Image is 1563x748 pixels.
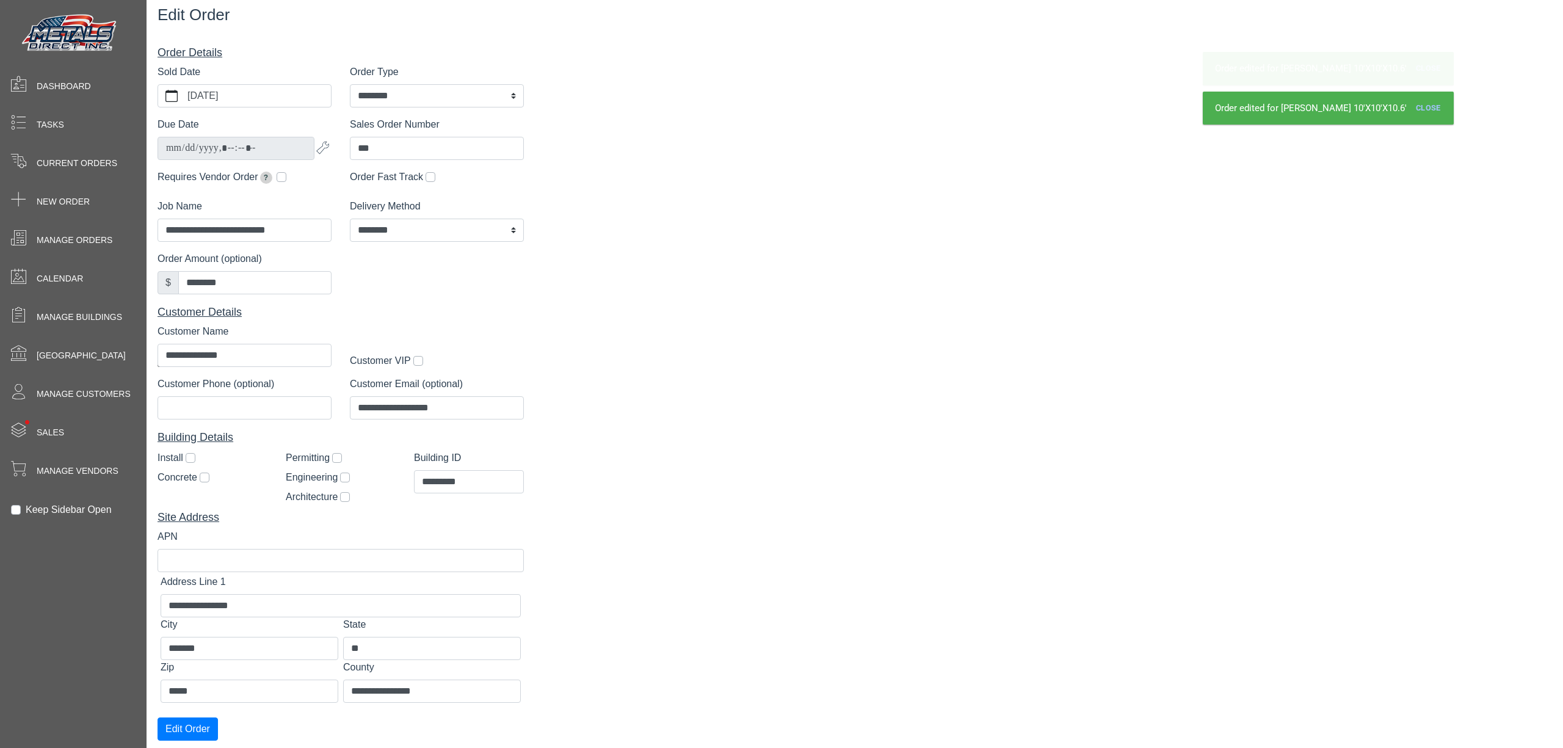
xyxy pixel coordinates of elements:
[260,172,272,184] span: Extends due date by 2 weeks for pickup orders
[37,311,122,324] span: Manage Buildings
[26,503,112,517] label: Keep Sidebar Open
[350,170,423,184] label: Order Fast Track
[286,490,338,504] label: Architecture
[158,509,524,526] div: Site Address
[343,617,366,632] label: State
[37,349,126,362] span: [GEOGRAPHIC_DATA]
[37,426,64,439] span: Sales
[1411,59,1446,79] a: Close
[18,11,122,56] img: Metals Direct Inc Logo
[158,377,274,391] label: Customer Phone (optional)
[37,234,112,247] span: Manage Orders
[158,117,199,132] label: Due Date
[350,199,421,214] label: Delivery Method
[158,252,262,266] label: Order Amount (optional)
[158,529,178,544] label: APN
[37,465,118,477] span: Manage Vendors
[1411,98,1446,118] a: Close
[158,304,524,321] div: Customer Details
[158,65,200,79] label: Sold Date
[161,660,174,675] label: Zip
[350,354,411,368] label: Customer VIP
[286,470,338,485] label: Engineering
[350,377,463,391] label: Customer Email (optional)
[37,157,117,170] span: Current Orders
[37,118,64,131] span: Tasks
[158,85,185,107] button: calendar
[161,617,178,632] label: City
[158,470,197,485] label: Concrete
[414,451,461,465] label: Building ID
[1203,52,1454,85] div: Order edited for [PERSON_NAME] 10'X10'X10.6'
[158,45,524,61] div: Order Details
[286,451,330,465] label: Permitting
[161,575,226,589] label: Address Line 1
[158,429,524,446] div: Building Details
[1203,92,1454,125] div: Order edited for [PERSON_NAME] 10'X10'X10.6'
[158,717,218,741] button: Edit Order
[350,117,440,132] label: Sales Order Number
[158,5,883,24] h3: Edit Order
[350,65,399,79] label: Order Type
[37,80,91,93] span: Dashboard
[185,85,331,107] label: [DATE]
[158,170,274,184] label: Requires Vendor Order
[343,660,374,675] label: County
[165,90,178,102] svg: calendar
[158,324,228,339] label: Customer Name
[12,402,43,442] span: •
[37,272,83,285] span: Calendar
[158,451,183,465] label: Install
[158,271,179,294] div: $
[37,195,90,208] span: New Order
[158,199,202,214] label: Job Name
[37,388,131,401] span: Manage Customers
